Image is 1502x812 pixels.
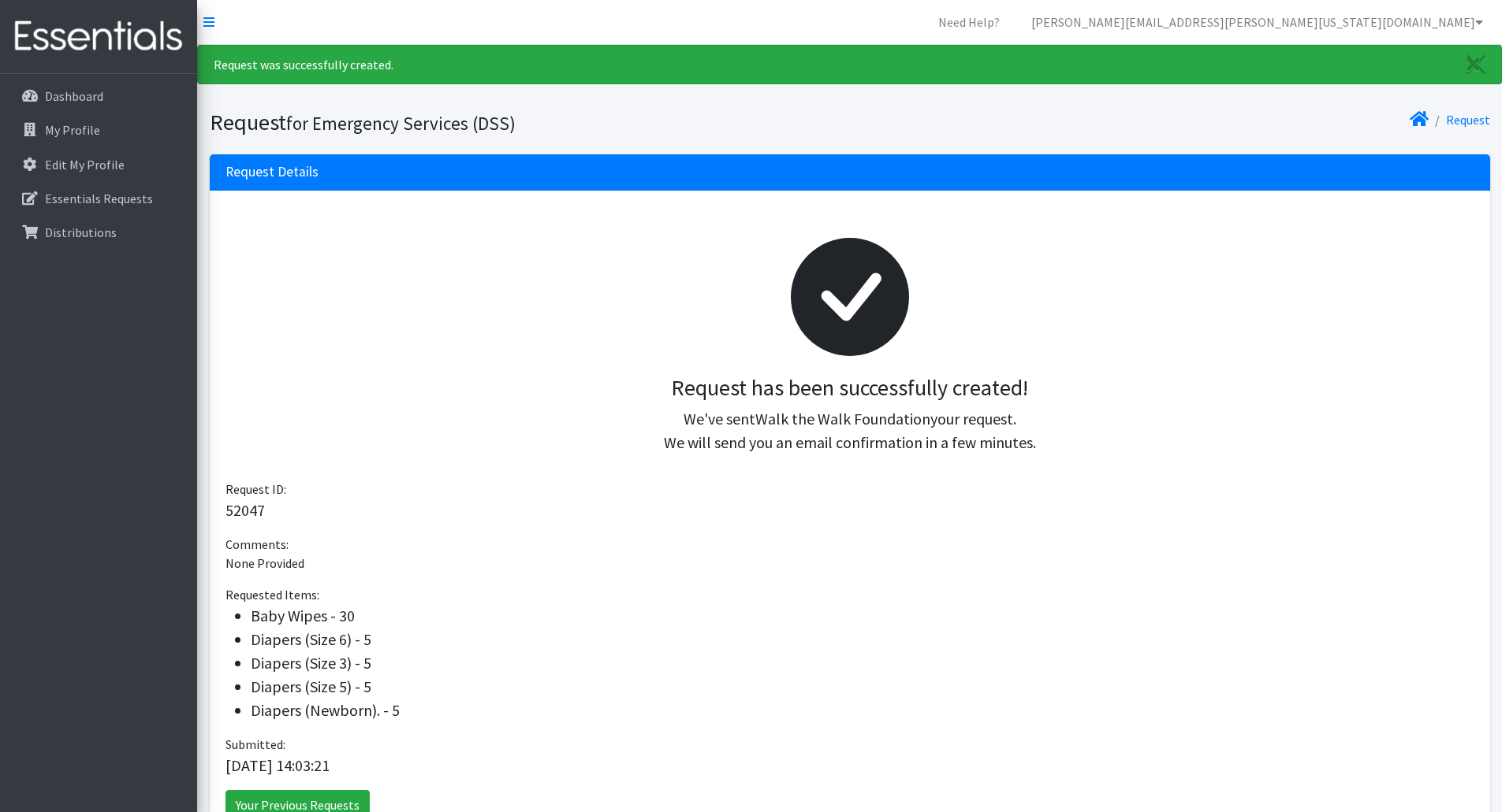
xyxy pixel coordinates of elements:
[225,164,319,180] h3: Request Details
[225,481,286,497] span: Request ID:
[238,375,1462,402] h3: Request has been successfully created!
[251,604,1474,628] li: Baby Wipes - 30
[6,114,191,146] a: My Profile
[225,499,1474,522] p: 52047
[286,112,516,135] small: for Emergency Services (DSS)
[45,88,103,104] p: Dashboard
[225,555,304,571] span: None Provided
[238,407,1462,454] p: We've sent your request. We will send you an email confirmation in a few minutes.
[1019,6,1496,38] a: [PERSON_NAME][EMAIL_ADDRESS][PERSON_NAME][US_STATE][DOMAIN_NAME]
[6,183,191,214] a: Essentials Requests
[225,536,289,552] span: Comments:
[225,736,285,752] span: Submitted:
[225,587,319,603] span: Requested Items:
[197,45,1502,84] div: Request was successfully created.
[1451,46,1501,83] a: Close
[6,10,191,63] img: HumanEssentials
[755,409,930,428] span: Walk the Walk Foundation
[45,224,117,240] p: Distributions
[45,157,125,172] p: Edit My Profile
[926,6,1012,38] a: Need Help?
[6,149,191,180] a: Edit My Profile
[1446,112,1490,128] a: Request
[225,754,1474,777] p: [DATE] 14:03:21
[251,699,1474,722] li: Diapers (Newborn). - 5
[251,628,1474,651] li: Diapers (Size 6) - 5
[45,191,153,206] p: Essentials Requests
[6,217,191,248] a: Distributions
[210,109,844,136] h1: Request
[6,80,191,112] a: Dashboard
[45,122,100,138] p: My Profile
[251,651,1474,675] li: Diapers (Size 3) - 5
[251,675,1474,699] li: Diapers (Size 5) - 5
